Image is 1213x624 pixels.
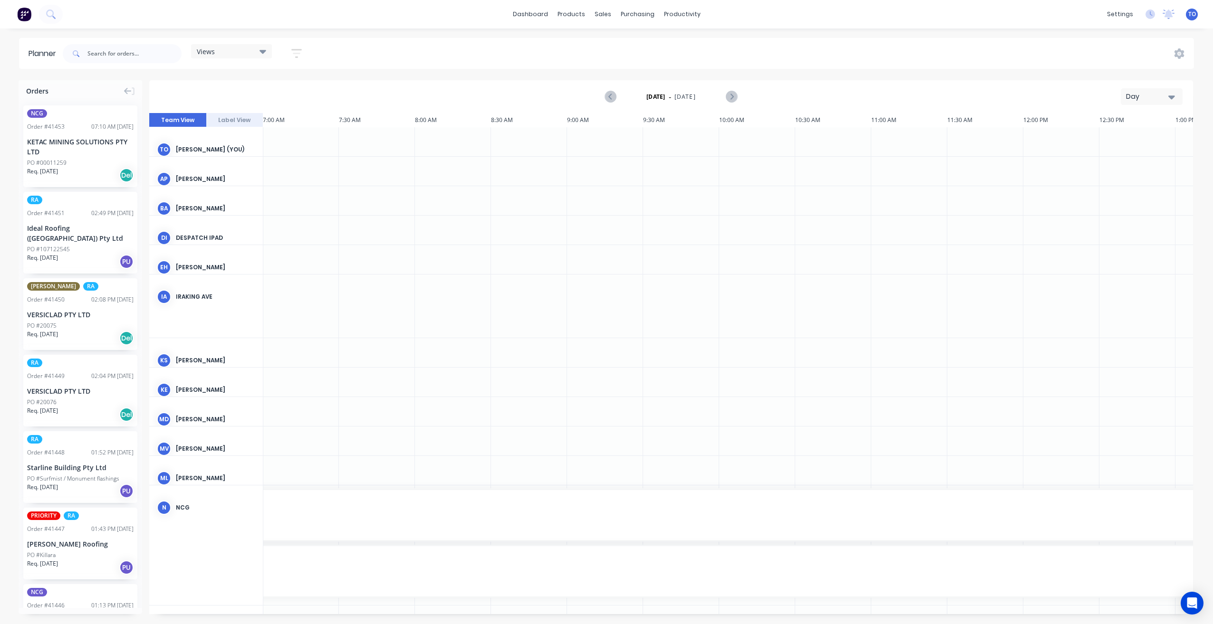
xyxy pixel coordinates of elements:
[508,7,553,21] a: dashboard
[157,383,171,397] div: KE
[87,44,182,63] input: Search for orders...
[1126,92,1170,102] div: Day
[157,172,171,186] div: AP
[27,282,80,291] span: [PERSON_NAME]
[27,167,58,176] span: Req. [DATE]
[659,7,705,21] div: productivity
[616,7,659,21] div: purchasing
[157,353,171,368] div: KS
[27,245,70,254] div: PO #107122545
[176,293,255,301] div: Iraking Ave
[27,330,58,339] span: Req. [DATE]
[176,386,255,394] div: [PERSON_NAME]
[27,474,119,483] div: PO #Surfmist / Monument flashings
[27,223,134,243] div: Ideal Roofing ([GEOGRAPHIC_DATA]) Pty Ltd
[176,263,255,272] div: [PERSON_NAME]
[27,539,134,549] div: [PERSON_NAME] Roofing
[157,412,171,426] div: MD
[27,137,134,157] div: KETAC MINING SOLUTIONS PTY LTD
[27,483,58,492] span: Req. [DATE]
[91,372,134,380] div: 02:04 PM [DATE]
[91,123,134,131] div: 07:10 AM [DATE]
[149,113,206,127] button: Team View
[1188,10,1196,19] span: TO
[1102,7,1138,21] div: settings
[119,560,134,575] div: PU
[157,231,171,245] div: DI
[553,7,590,21] div: products
[27,295,65,304] div: Order # 41450
[27,398,57,407] div: PO #20076
[27,254,58,262] span: Req. [DATE]
[176,444,255,453] div: [PERSON_NAME]
[27,435,42,444] span: RA
[91,601,134,610] div: 01:13 PM [DATE]
[27,525,65,533] div: Order # 41447
[176,503,255,512] div: NCG
[567,113,643,127] div: 9:00 AM
[726,91,737,103] button: Next page
[83,282,98,291] span: RA
[27,372,65,380] div: Order # 41449
[1181,592,1203,615] div: Open Intercom Messenger
[91,295,134,304] div: 02:08 PM [DATE]
[157,442,171,456] div: MV
[157,142,171,157] div: TO
[491,113,567,127] div: 8:30 AM
[176,415,255,424] div: [PERSON_NAME]
[119,168,134,182] div: Del
[157,201,171,216] div: BA
[1023,113,1099,127] div: 12:00 PM
[119,255,134,269] div: PU
[27,159,67,167] div: PO #00011259
[91,525,134,533] div: 01:43 PM [DATE]
[157,501,171,515] div: N
[606,91,616,103] button: Previous page
[176,145,255,154] div: [PERSON_NAME] (You)
[17,7,31,21] img: Factory
[29,48,61,59] div: Planner
[27,463,134,473] div: Starline Building Pty Ltd
[339,113,415,127] div: 7:30 AM
[206,113,263,127] button: Label View
[27,359,42,367] span: RA
[27,551,56,559] div: PO #Killara
[669,91,671,103] span: -
[646,93,665,101] strong: [DATE]
[157,290,171,304] div: IA
[91,448,134,457] div: 01:52 PM [DATE]
[27,109,47,118] span: NCG
[176,474,255,482] div: [PERSON_NAME]
[26,86,48,96] span: Orders
[643,113,719,127] div: 9:30 AM
[27,559,58,568] span: Req. [DATE]
[176,175,255,183] div: [PERSON_NAME]
[27,511,60,520] span: PRIORITY
[176,234,255,242] div: Despatch Ipad
[674,93,696,101] span: [DATE]
[27,386,134,396] div: VERSICLAD PTY LTD
[157,260,171,274] div: EH
[1121,88,1183,105] button: Day
[947,113,1023,127] div: 11:30 AM
[795,113,871,127] div: 10:30 AM
[119,484,134,498] div: PU
[27,321,57,330] div: PO #20075
[27,310,134,320] div: VERSICLAD PTY LTD
[64,511,79,520] span: RA
[91,209,134,217] div: 02:49 PM [DATE]
[27,601,65,610] div: Order # 41446
[1099,113,1175,127] div: 12:30 PM
[197,47,215,57] span: Views
[871,113,947,127] div: 11:00 AM
[27,123,65,131] div: Order # 41453
[119,331,134,345] div: Del
[27,407,58,415] span: Req. [DATE]
[176,204,255,213] div: [PERSON_NAME]
[27,209,65,217] div: Order # 41451
[119,407,134,422] div: Del
[415,113,491,127] div: 8:00 AM
[719,113,795,127] div: 10:00 AM
[27,196,42,204] span: RA
[157,471,171,485] div: ML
